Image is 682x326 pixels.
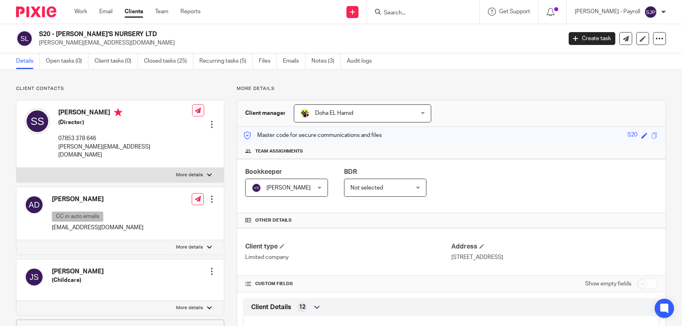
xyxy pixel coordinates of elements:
[180,8,201,16] a: Reports
[52,212,103,222] p: CC in auto emails
[644,6,657,18] img: svg%3E
[176,244,203,251] p: More details
[344,169,357,175] span: BDR
[125,8,143,16] a: Clients
[300,108,310,118] img: Doha-Starbridge.jpg
[255,217,292,224] span: Other details
[16,53,40,69] a: Details
[25,267,44,287] img: svg%3E
[243,131,382,139] p: Master code for secure communications and files
[52,224,143,232] p: [EMAIL_ADDRESS][DOMAIN_NAME]
[451,253,657,261] p: [STREET_ADDRESS]
[315,110,353,116] span: Doha EL Hamid
[176,172,203,178] p: More details
[52,276,104,284] h5: (Childcare)
[144,53,193,69] a: Closed tasks (25)
[25,108,50,134] img: svg%3E
[252,183,261,193] img: svg%3E
[266,185,311,191] span: [PERSON_NAME]
[245,281,451,287] h4: CUSTOM FIELDS
[74,8,87,16] a: Work
[245,109,286,117] h3: Client manager
[199,53,253,69] a: Recurring tasks (5)
[52,195,143,204] h4: [PERSON_NAME]
[16,30,33,47] img: svg%3E
[451,242,657,251] h4: Address
[255,148,303,155] span: Team assignments
[627,131,637,140] div: S20
[58,134,192,143] p: 07853 378 646
[99,8,113,16] a: Email
[176,305,203,311] p: More details
[499,9,530,14] span: Get Support
[16,86,224,92] p: Client contacts
[52,267,104,276] h4: [PERSON_NAME]
[585,280,631,288] label: Show empty fields
[245,253,451,261] p: Limited company
[259,53,277,69] a: Files
[58,118,192,126] h5: (Director)
[237,86,666,92] p: More details
[569,32,615,45] a: Create task
[383,10,455,17] input: Search
[94,53,138,69] a: Client tasks (0)
[46,53,88,69] a: Open tasks (0)
[350,185,383,191] span: Not selected
[245,169,282,175] span: Bookkeeper
[251,303,291,312] span: Client Details
[245,242,451,251] h4: Client type
[39,39,557,47] p: [PERSON_NAME][EMAIL_ADDRESS][DOMAIN_NAME]
[283,53,305,69] a: Emails
[16,6,56,17] img: Pixie
[39,30,453,39] h2: S20 - [PERSON_NAME]'S NURSERY LTD
[58,108,192,118] h4: [PERSON_NAME]
[299,303,305,311] span: 12
[155,8,168,16] a: Team
[575,8,640,16] p: [PERSON_NAME] - Payroll
[25,195,44,214] img: svg%3E
[347,53,378,69] a: Audit logs
[311,53,341,69] a: Notes (3)
[58,143,192,159] p: [PERSON_NAME][EMAIL_ADDRESS][DOMAIN_NAME]
[114,108,122,116] i: Primary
